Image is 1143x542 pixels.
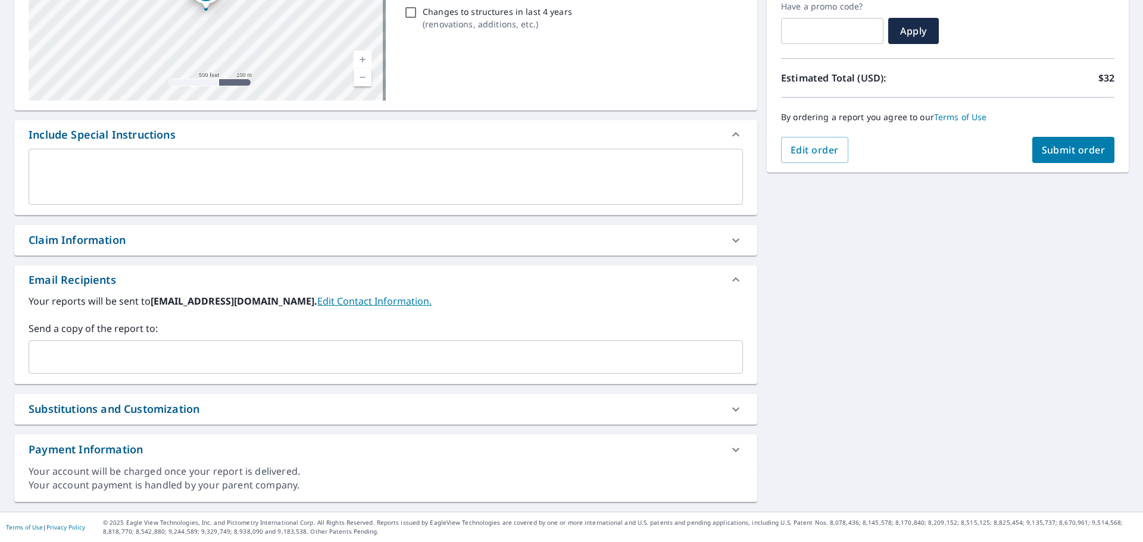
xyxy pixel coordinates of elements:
[6,524,85,531] p: |
[29,401,199,417] div: Substitutions and Customization
[317,295,432,308] a: EditContactInfo
[1098,71,1114,85] p: $32
[14,120,757,149] div: Include Special Instructions
[29,441,143,458] div: Payment Information
[781,112,1114,123] p: By ordering a report you agree to our
[898,24,929,37] span: Apply
[6,523,43,531] a: Terms of Use
[781,71,948,85] p: Estimated Total (USD):
[29,294,743,308] label: Your reports will be sent to
[29,321,743,336] label: Send a copy of the report to:
[29,465,743,478] div: Your account will be charged once your report is delivered.
[103,518,1137,536] p: © 2025 Eagle View Technologies, Inc. and Pictometry International Corp. All Rights Reserved. Repo...
[14,225,757,255] div: Claim Information
[14,394,757,424] div: Substitutions and Customization
[781,137,848,163] button: Edit order
[29,272,116,288] div: Email Recipients
[14,434,757,465] div: Payment Information
[423,18,572,30] p: ( renovations, additions, etc. )
[791,143,839,156] span: Edit order
[29,127,176,143] div: Include Special Instructions
[888,18,939,44] button: Apply
[151,295,317,308] b: [EMAIL_ADDRESS][DOMAIN_NAME].
[29,478,743,492] div: Your account payment is handled by your parent company.
[781,1,883,12] label: Have a promo code?
[14,265,757,294] div: Email Recipients
[29,232,126,248] div: Claim Information
[354,68,371,86] a: Current Level 16, Zoom Out
[354,51,371,68] a: Current Level 16, Zoom In
[934,111,987,123] a: Terms of Use
[46,523,85,531] a: Privacy Policy
[1042,143,1105,156] span: Submit order
[423,5,572,18] p: Changes to structures in last 4 years
[1032,137,1115,163] button: Submit order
